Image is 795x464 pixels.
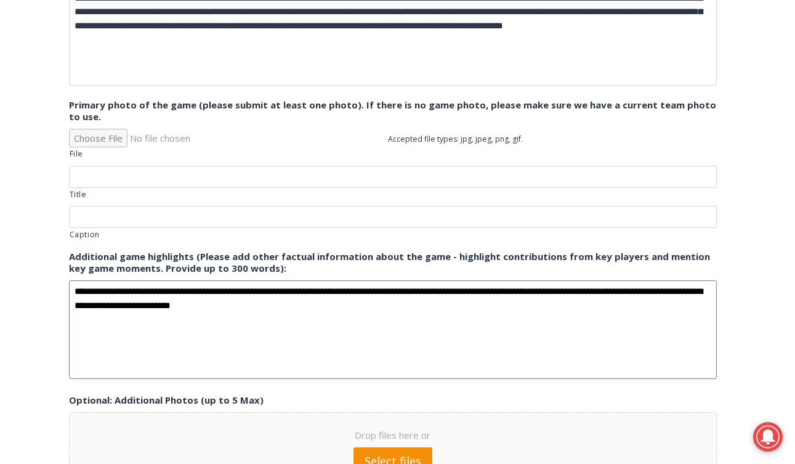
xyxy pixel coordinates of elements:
span: Drop files here or [84,428,701,442]
span: Intern @ [DOMAIN_NAME] [322,123,571,150]
div: "The first chef I interviewed talked about coming to [GEOGRAPHIC_DATA] from [GEOGRAPHIC_DATA] in ... [311,1,582,120]
a: Intern @ [DOMAIN_NAME] [296,120,597,153]
label: Title [70,189,717,201]
label: Optional: Additional Photos (up to 5 Max) [69,394,264,407]
label: Caption [70,229,717,241]
label: Primary photo of the game (please submit at least one photo). If there is no game photo, please m... [69,99,717,123]
label: File [70,148,717,160]
span: Accepted file types: jpg, jpeg, png, gif. [388,124,533,144]
label: Additional game highlights (Please add other factual information about the game - highlight contr... [69,251,717,275]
